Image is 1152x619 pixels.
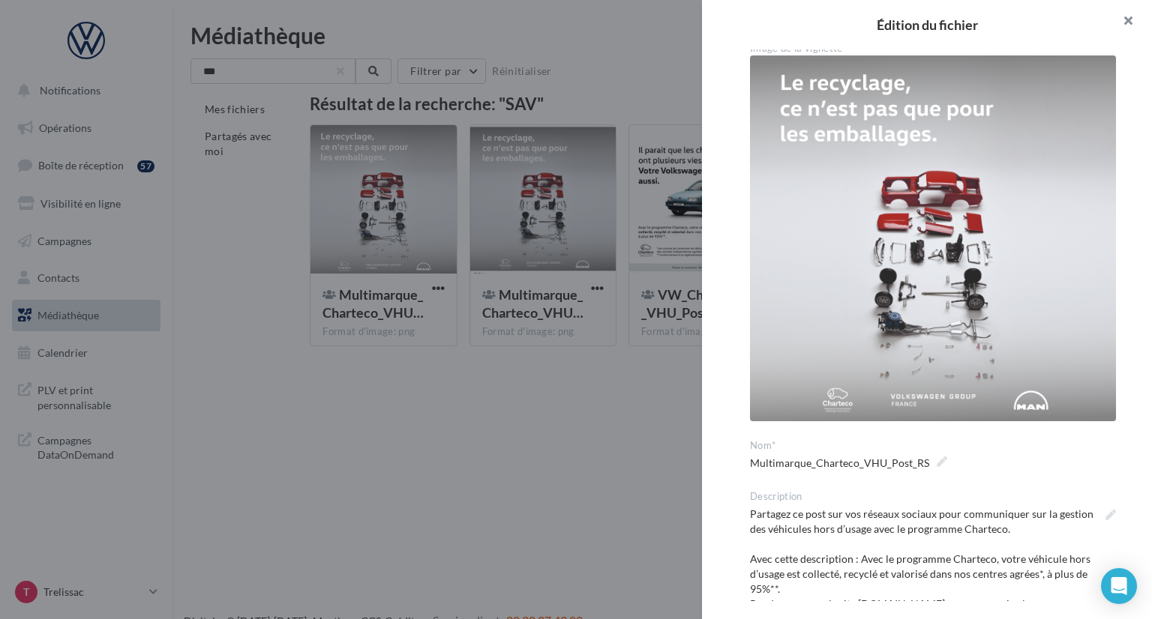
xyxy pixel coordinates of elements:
div: Description [750,490,1116,504]
span: Multimarque_Charteco_VHU_Post_RS [750,453,947,474]
div: Open Intercom Messenger [1101,568,1137,604]
h2: Édition du fichier [726,18,1128,31]
img: Multimarque_Charteco_VHU_Post_RS [750,55,1116,421]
